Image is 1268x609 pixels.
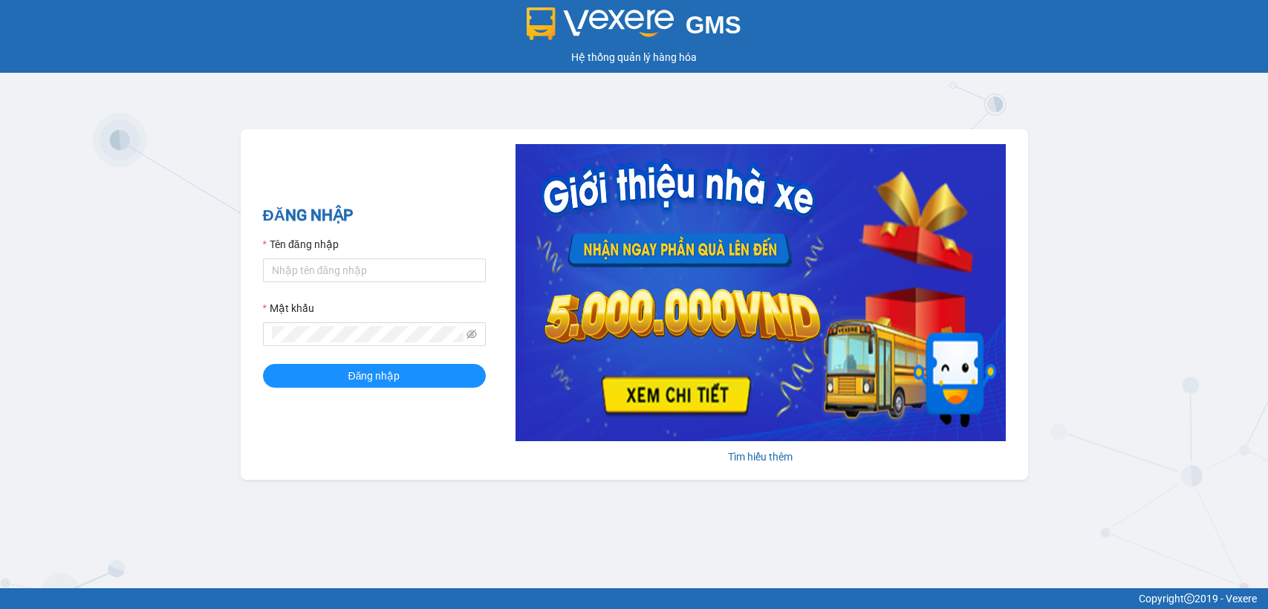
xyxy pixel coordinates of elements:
[516,144,1006,441] img: banner-0
[263,364,486,388] button: Đăng nhập
[1184,593,1194,604] span: copyright
[263,236,339,253] label: Tên đăng nhập
[527,22,741,34] a: GMS
[4,49,1264,65] div: Hệ thống quản lý hàng hóa
[272,326,464,342] input: Mật khẩu
[263,258,486,282] input: Tên đăng nhập
[466,329,477,339] span: eye-invisible
[263,300,314,316] label: Mật khẩu
[516,449,1006,465] div: Tìm hiểu thêm
[348,368,400,384] span: Đăng nhập
[263,203,486,228] h2: ĐĂNG NHẬP
[527,7,674,40] img: logo 2
[686,11,741,39] span: GMS
[11,590,1257,607] div: Copyright 2019 - Vexere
